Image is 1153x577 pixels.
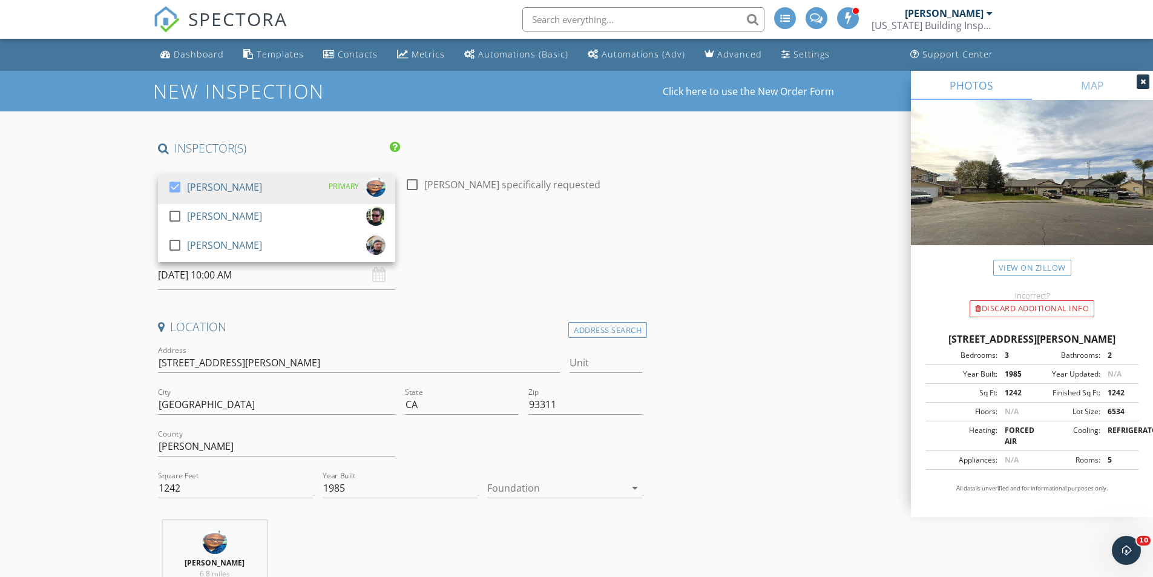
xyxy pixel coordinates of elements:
[905,7,984,19] div: [PERSON_NAME]
[993,260,1071,276] a: View on Zillow
[700,44,767,66] a: Advanced
[777,44,835,66] a: Settings
[424,179,600,191] label: [PERSON_NAME] specifically requested
[522,7,764,31] input: Search everything...
[187,177,262,197] div: [PERSON_NAME]
[174,48,224,60] div: Dashboard
[628,481,642,495] i: arrow_drop_down
[997,350,1032,361] div: 3
[929,350,997,361] div: Bedrooms:
[929,406,997,417] div: Floors:
[188,6,287,31] span: SPECTORA
[318,44,383,66] a: Contacts
[663,87,834,96] a: Click here to use the New Order Form
[925,484,1138,493] p: All data is unverified and for informational purposes only.
[970,300,1094,317] div: Discard Additional info
[793,48,830,60] div: Settings
[1005,455,1019,465] span: N/A
[911,100,1153,274] img: streetview
[156,44,229,66] a: Dashboard
[392,44,450,66] a: Metrics
[905,44,998,66] a: Support Center
[153,16,287,42] a: SPECTORA
[158,140,400,156] h4: INSPECTOR(S)
[1100,455,1135,466] div: 5
[922,48,993,60] div: Support Center
[158,260,395,290] input: Select date
[872,19,993,31] div: California Building Inspectors (CBI) LLC
[478,48,568,60] div: Automations (Basic)
[185,558,245,568] strong: [PERSON_NAME]
[997,369,1032,380] div: 1985
[329,177,359,196] div: PRIMARY
[459,44,573,66] a: Automations (Basic)
[1032,455,1100,466] div: Rooms:
[929,387,997,398] div: Sq Ft:
[1032,387,1100,398] div: Finished Sq Ft:
[583,44,690,66] a: Automations (Advanced)
[203,530,227,554] img: profile_3.jpg
[338,48,378,60] div: Contacts
[187,206,262,226] div: [PERSON_NAME]
[929,369,997,380] div: Year Built:
[929,455,997,466] div: Appliances:
[1137,536,1151,546] span: 10
[1032,369,1100,380] div: Year Updated:
[911,71,1032,100] a: PHOTOS
[1032,71,1153,100] a: MAP
[366,206,386,226] img: pix.jpg
[1100,387,1135,398] div: 1242
[187,236,262,255] div: [PERSON_NAME]
[412,48,445,60] div: Metrics
[1032,425,1100,447] div: Cooling:
[1100,425,1135,447] div: REFRIGERATOR
[911,291,1153,300] div: Incorrect?
[568,322,647,338] div: Address Search
[158,236,643,252] h4: Date/Time
[997,387,1032,398] div: 1242
[366,177,386,197] img: profile_3.jpg
[1100,406,1135,417] div: 6534
[153,81,421,102] h1: New Inspection
[929,425,997,447] div: Heating:
[1032,350,1100,361] div: Bathrooms:
[1005,406,1019,417] span: N/A
[1112,536,1141,565] iframe: Intercom live chat
[257,48,304,60] div: Templates
[1100,350,1135,361] div: 2
[717,48,762,60] div: Advanced
[1108,369,1122,379] span: N/A
[1032,406,1100,417] div: Lot Size:
[158,319,643,335] h4: Location
[925,332,1138,346] div: [STREET_ADDRESS][PERSON_NAME]
[238,44,309,66] a: Templates
[366,236,386,255] img: pxl_20250713_022608747.jpg
[153,6,180,33] img: The Best Home Inspection Software - Spectora
[602,48,685,60] div: Automations (Adv)
[997,425,1032,447] div: FORCED AIR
